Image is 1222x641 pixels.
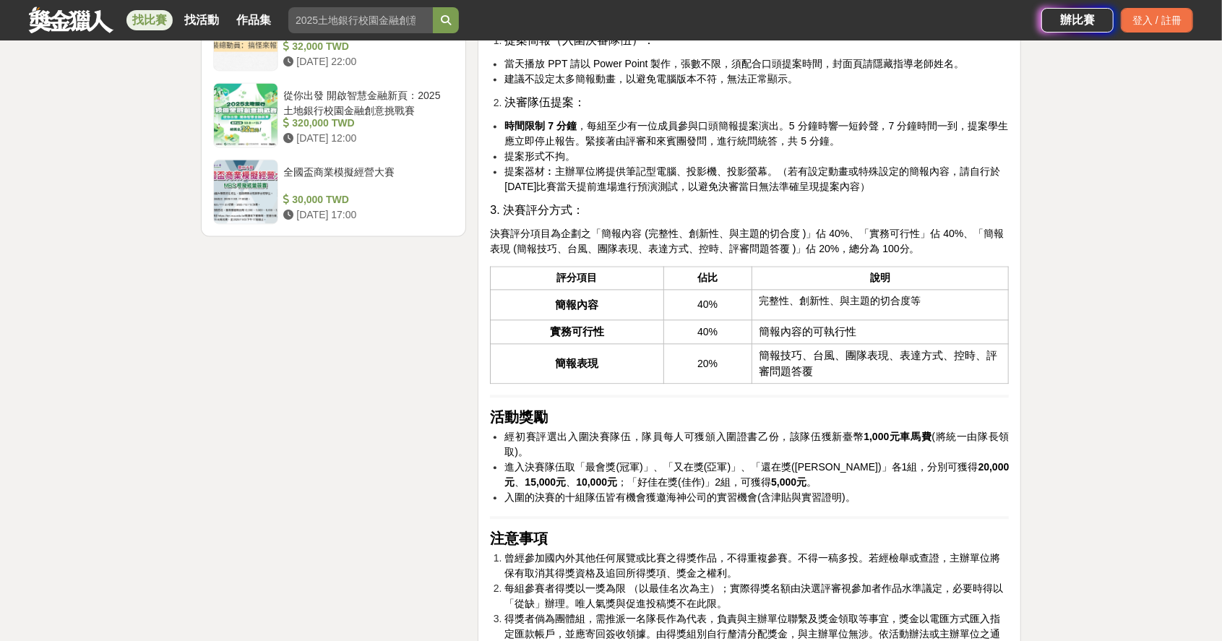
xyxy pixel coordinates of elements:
span: 簡報內容 [556,299,599,311]
span: 20% [697,358,718,369]
span: 40% [697,326,718,337]
a: 作品集 [231,10,277,30]
span: 說明 [870,272,890,283]
span: ，每組至少有一位成員參與口頭簡報提案演出。5 分鐘時響㇐短鈴聲，7 分鐘時間㇐到，提案學生應立即停止報告。緊接著由評審和來賓團發問，進行統問統答，共 5 分鐘。 [504,120,1008,147]
span: 決審隊伍提案： [504,96,585,108]
span: 進入決賽隊伍取「最會獎(冠軍)」、「又在獎(亞軍)」、「還在獎([PERSON_NAME])」各1組，分別可獲得 、 、 ；「好佳在獎(佳作)」2組，可獲得 。 [504,461,1009,488]
strong: 活動獎勵 [490,409,548,425]
div: [DATE] 17:00 [284,207,449,223]
span: 完整性、創新性、與主題的切合度等 [760,295,921,306]
a: 找比賽 [126,10,173,30]
span: 簡報技巧、台風、團隊表現、表達方式、控時、評審問題答覆 [760,350,998,377]
span: 每組參賽者得獎以一獎為限 （以最佳名次為主）；實際得獎名額由決選評審視參加者作品水準議定，必要時得以「從缺」辦理。唯人氣獎與促進投稿獎不在此限。 [504,582,1003,609]
span: 建議不設定太多簡報動畫，以避免電腦版本不符，無法正常顯示。 [504,73,798,85]
div: 從你出發 開啟智慧金融新頁：2025土地銀行校園金融創意挑戰賽 [284,88,449,116]
span: 提案器材︰主辦單位將提供筆記型電腦、投影機、投影螢幕。（若有設定動畫或特殊設定的簡報內容，請自行於[DATE]比賽當天提前進場進行預演測試，以避免決審當日無法準確呈現提案內容） [504,165,1000,192]
span: 入圍的決賽的十組隊伍皆有機會獲邀海神公司的實習機會(含津貼與實習證明)。 [504,491,855,503]
span: 佔比 [697,272,718,283]
span: 簡報表現 [556,358,599,369]
span: 簡報內容的可執行性 [760,326,857,337]
div: 320,000 TWD [284,116,449,131]
span: 曾經參加國內外其他任何展覽或比賽之得獎作品，不得重複參賽。不得一稿多投。若經檢舉或查證，主辦單位將保有取消其得獎資格及追回所得獎項、獎金之權利。 [504,552,1000,579]
div: 登入 / 註冊 [1121,8,1193,33]
div: [DATE] 22:00 [284,54,449,69]
span: 實務可行性 [550,326,604,337]
span: 提案形式不拘。 [504,150,575,162]
input: 2025土地銀行校園金融創意挑戰賽：從你出發 開啟智慧金融新頁 [288,7,433,33]
span: 當天播放 PPT 請以 Power Point 製作，張數不限，須配合口頭提案時間，封面頁請隱藏指導老師姓名。 [504,58,964,69]
span: 40% [697,298,718,310]
strong: 時間限制 7 分鐘 [504,120,577,132]
div: 32,000 TWD [284,39,449,54]
div: 全國盃商業模擬經營大賽 [284,165,449,192]
strong: 注意事項 [490,530,548,546]
a: 找活動 [178,10,225,30]
span: 評分項目 [557,272,598,283]
strong: 1,000元車馬費 [864,431,931,442]
div: 30,000 TWD [284,192,449,207]
span: 3. 決賽評分方式： [490,204,584,216]
a: 全國盃商業模擬經營大賽 30,000 TWD [DATE] 17:00 [213,159,455,224]
a: 辦比賽 [1041,8,1114,33]
strong: 5,000元 [771,476,806,488]
strong: 10,000元 [576,476,617,488]
span: 入圍證書 [716,431,758,442]
div: [DATE] 12:00 [284,131,449,146]
strong: 15,000元 [525,476,566,488]
span: 經初賽評選出入圍決賽隊伍，隊員每人可獲頒 [504,431,715,442]
a: 從你出發 開啟智慧金融新頁：2025土地銀行校園金融創意挑戰賽 320,000 TWD [DATE] 12:00 [213,82,455,147]
span: 決賽評分項目為企劃之「簡報內容 (完整性、創新性、與主題的切合度 )」佔 40%、「實務可行性」佔 40%、「簡報表現 (簡報技巧、台風、團隊表現、表達方式、控時、評審問題答覆 )」佔 20%，... [490,228,1004,254]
